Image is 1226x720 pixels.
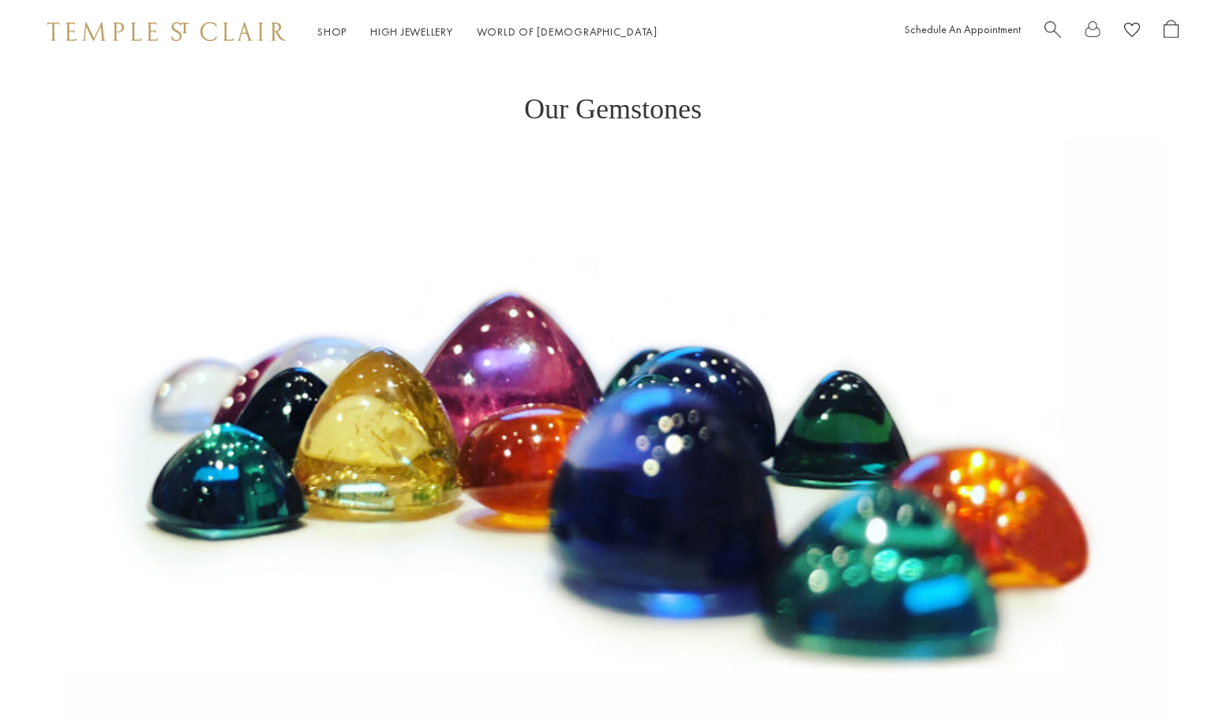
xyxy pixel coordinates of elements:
nav: Main navigation [317,22,658,42]
a: World of [DEMOGRAPHIC_DATA]World of [DEMOGRAPHIC_DATA] [477,24,658,39]
a: ShopShop [317,24,347,39]
h1: Our Gemstones [524,63,702,123]
a: View Wishlist [1124,20,1140,44]
a: Search [1044,20,1061,44]
iframe: Gorgias live chat messenger [1147,646,1210,704]
img: Temple St. Clair [47,22,286,41]
a: Open Shopping Bag [1164,20,1179,44]
a: Schedule An Appointment [905,22,1021,36]
a: High JewelleryHigh Jewellery [370,24,453,39]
